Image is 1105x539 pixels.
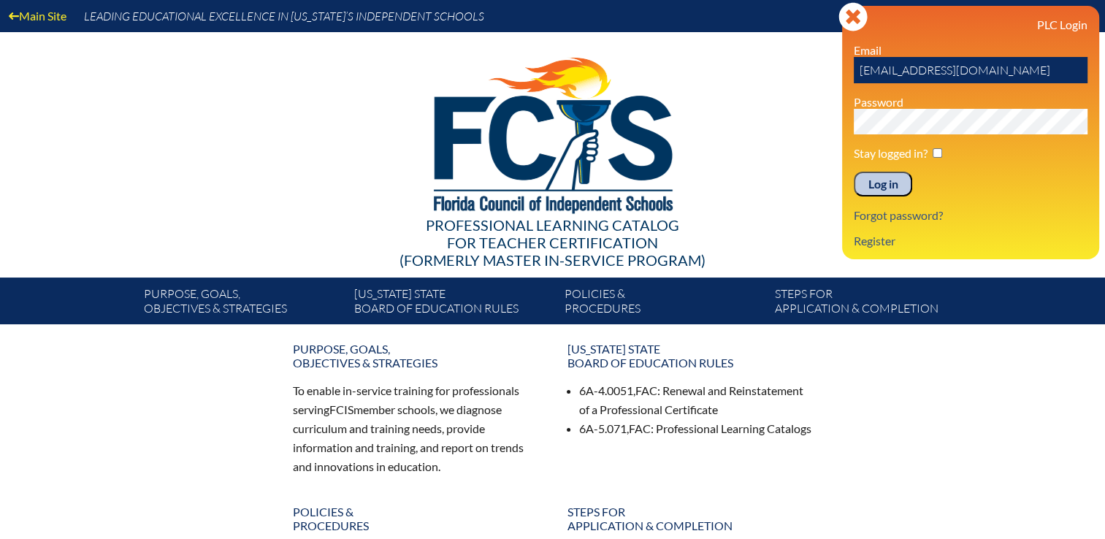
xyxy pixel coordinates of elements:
a: Steps forapplication & completion [769,283,979,324]
a: Policies &Procedures [559,283,769,324]
img: FCISlogo221.eps [402,32,703,232]
span: FCIS [329,402,353,416]
label: Email [854,43,882,57]
a: Forgot password? [848,205,949,225]
svg: Close [838,2,868,31]
a: Steps forapplication & completion [559,499,822,538]
li: 6A-5.071, : Professional Learning Catalogs [579,419,813,438]
span: FAC [629,421,651,435]
li: 6A-4.0051, : Renewal and Reinstatement of a Professional Certificate [579,381,813,419]
a: Purpose, goals,objectives & strategies [138,283,348,324]
label: Password [854,95,903,109]
p: To enable in-service training for professionals serving member schools, we diagnose curriculum an... [293,381,538,475]
a: [US_STATE] StateBoard of Education rules [348,283,559,324]
span: FAC [635,383,657,397]
a: Policies &Procedures [284,499,547,538]
a: Purpose, goals,objectives & strategies [284,336,547,375]
input: Log in [854,172,912,196]
div: Professional Learning Catalog (formerly Master In-service Program) [132,216,974,269]
h3: PLC Login [854,18,1087,31]
span: for Teacher Certification [447,234,658,251]
a: Main Site [3,6,72,26]
a: Register [848,231,901,251]
label: Stay logged in? [854,146,928,160]
a: [US_STATE] StateBoard of Education rules [559,336,822,375]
